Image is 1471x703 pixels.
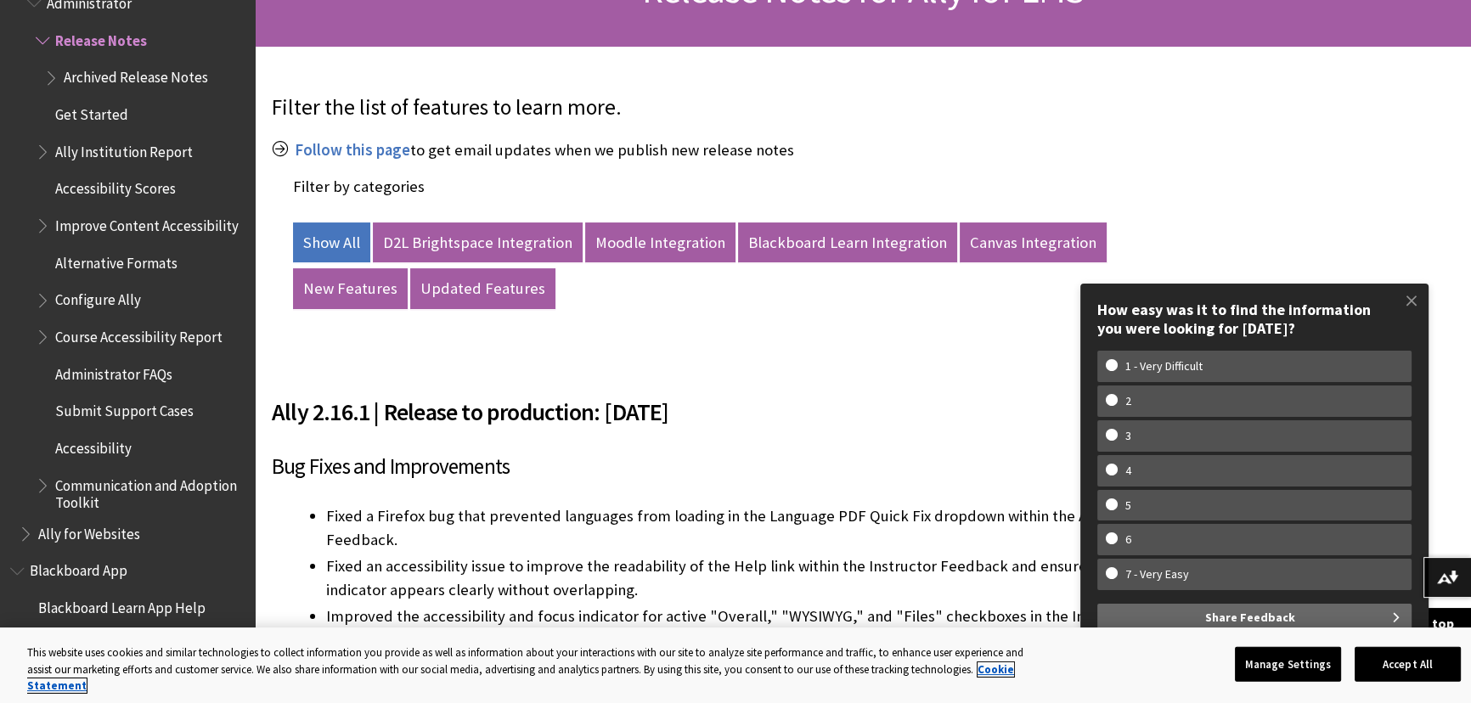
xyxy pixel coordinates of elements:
w-span: 1 - Very Difficult [1106,359,1222,374]
span: Share Feedback [1205,604,1295,631]
a: New Features [293,268,408,309]
span: Configure Ally [55,286,141,309]
button: Manage Settings [1235,646,1341,682]
w-span: 6 [1106,532,1151,547]
span: Blackboard App [30,557,127,580]
span: Course Accessibility Report [55,323,223,346]
h2: Ally 2.16.1 | Release to production: [DATE] [272,374,1203,430]
p: to get email updates when we publish new release notes [272,139,1203,161]
button: Accept All [1355,646,1461,682]
button: Share Feedback [1097,604,1412,631]
span: Alternative Formats [55,249,178,272]
span: Accessibility [55,434,132,457]
w-span: 5 [1106,498,1151,513]
span: Accessibility Scores [55,175,176,198]
a: Blackboard Learn Integration [738,222,957,263]
span: Administrator FAQs [55,360,172,383]
p: Filter the list of features to learn more. [272,93,1203,123]
span: Ally Institution Report [55,138,193,160]
h3: Bug Fixes and Improvements [272,451,1203,483]
label: Filter by categories [293,177,425,196]
span: Submit Support Cases [55,397,194,420]
a: D2L Brightspace Integration [373,222,583,263]
a: More information about your privacy, opens in a new tab [27,662,1014,694]
w-span: 2 [1106,394,1151,408]
span: Archived Release Notes [64,64,208,87]
a: Show All [293,222,370,263]
w-span: 4 [1106,464,1151,478]
div: This website uses cookies and similar technologies to collect information you provide as well as ... [27,644,1029,695]
a: Updated Features [410,268,555,309]
li: Fixed an accessibility issue to improve the readability of the Help link within the Instructor Fe... [326,554,1203,602]
a: Moodle Integration [585,222,735,263]
span: Communication and Adoption Toolkit [55,471,243,511]
li: Improved the accessibility and focus indicator for active "Overall," "WYSIWYG," and "Files" check... [326,605,1203,652]
w-span: 3 [1106,429,1151,443]
div: How easy was it to find the information you were looking for [DATE]? [1097,301,1412,337]
a: Follow this page [295,140,410,160]
span: Blackboard Learn App Help [38,593,206,616]
span: Release Notes [55,26,147,49]
span: Improve Content Accessibility [55,211,239,234]
a: Canvas Integration [960,222,1107,263]
li: Fixed a Firefox bug that prevented languages from loading in the Language PDF Quick Fix dropdown ... [326,504,1203,552]
span: Get Started [55,100,128,123]
w-span: 7 - Very Easy [1106,567,1209,582]
span: Ally for Websites [38,520,140,543]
